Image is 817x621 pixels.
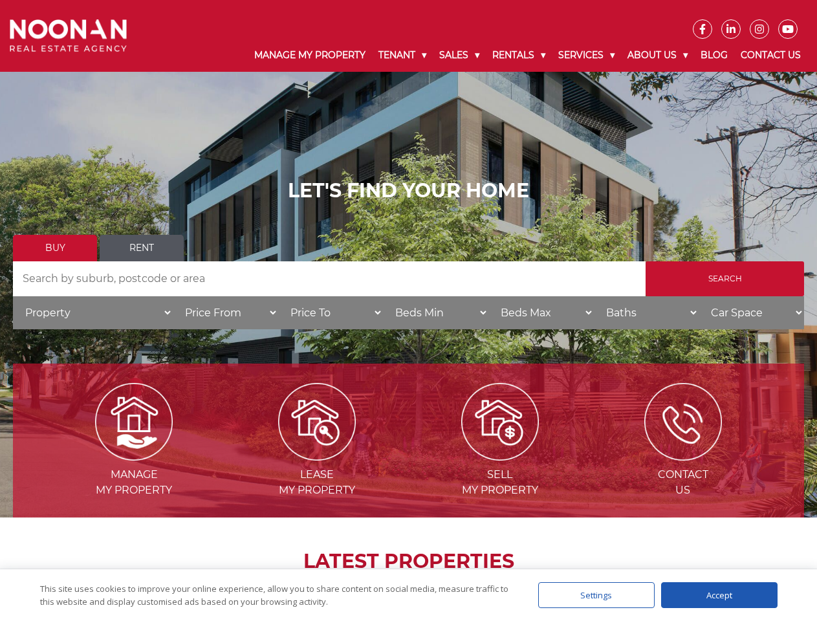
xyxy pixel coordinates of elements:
div: This site uses cookies to improve your online experience, allow you to share content on social me... [40,582,512,608]
img: Noonan Real Estate Agency [10,19,127,52]
span: Contact Us [593,467,773,498]
a: Services [552,39,621,72]
img: Manage my Property [95,383,173,461]
a: Blog [694,39,734,72]
img: Lease my property [278,383,356,461]
a: Tenant [372,39,433,72]
input: Search [646,261,804,296]
a: Manage my Property Managemy Property [44,415,224,496]
div: Settings [538,582,655,608]
h2: LATEST PROPERTIES [45,550,772,573]
img: ICONS [644,383,722,461]
h1: LET'S FIND YOUR HOME [13,179,804,202]
span: Lease my Property [227,467,408,498]
span: Sell my Property [410,467,591,498]
a: Sales [433,39,486,72]
div: Accept [661,582,778,608]
a: Sell my property Sellmy Property [410,415,591,496]
a: About Us [621,39,694,72]
a: Rentals [486,39,552,72]
span: Manage my Property [44,467,224,498]
img: Sell my property [461,383,539,461]
a: Manage My Property [248,39,372,72]
input: Search by suburb, postcode or area [13,261,646,296]
a: ICONS ContactUs [593,415,773,496]
a: Rent [100,235,184,261]
a: Lease my property Leasemy Property [227,415,408,496]
a: Contact Us [734,39,807,72]
a: Buy [13,235,97,261]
